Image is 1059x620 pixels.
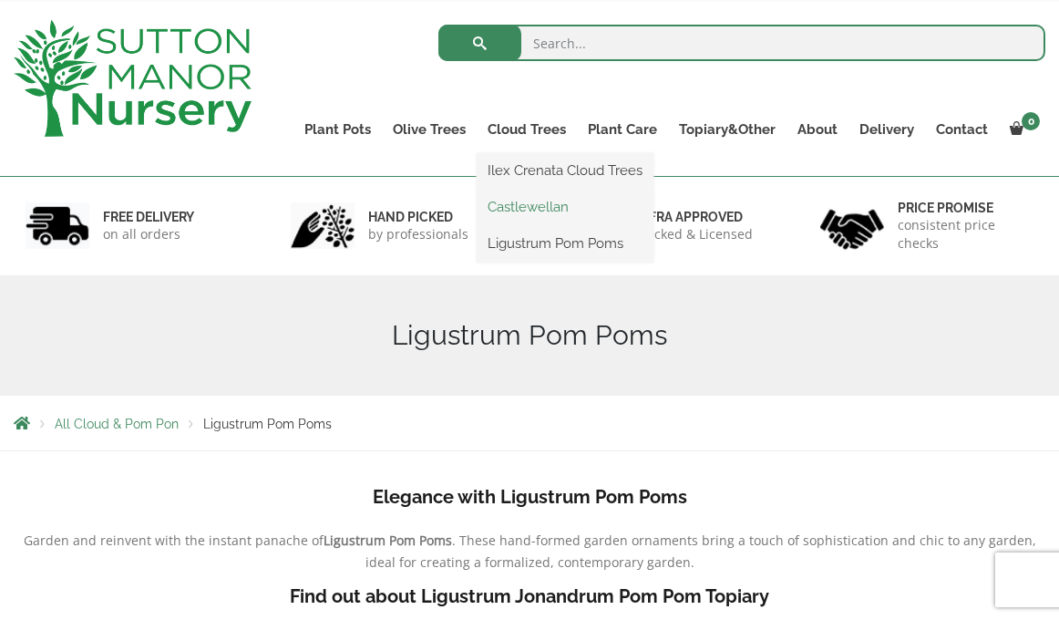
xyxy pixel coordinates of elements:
[103,225,194,243] p: on all orders
[24,532,324,549] span: Garden and reinvent with the instant panache of
[820,198,884,253] img: 4.jpg
[848,117,925,142] a: Delivery
[55,417,179,431] a: All Cloud & Pom Pon
[293,117,382,142] a: Plant Pots
[290,585,769,607] b: Find out about Ligustrum Jonandrum Pom Pom Topiary
[14,319,1045,352] h1: Ligustrum Pom Poms
[368,225,468,243] p: by professionals
[373,486,687,508] b: Elegance with Ligustrum Pom Poms
[438,25,1046,61] input: Search...
[898,216,1034,253] p: consistent price checks
[477,117,577,142] a: Cloud Trees
[103,209,194,225] h6: FREE DELIVERY
[368,209,468,225] h6: hand picked
[382,117,477,142] a: Olive Trees
[324,532,452,549] b: Ligustrum Pom Poms
[203,417,332,431] span: Ligustrum Pom Poms
[898,200,1034,216] h6: Price promise
[477,157,653,184] a: Ilex Crenata Cloud Trees
[477,230,653,257] a: Ligustrum Pom Poms
[668,117,787,142] a: Topiary&Other
[14,416,1045,430] nav: Breadcrumbs
[925,117,999,142] a: Contact
[365,532,1036,571] span: . These hand-formed garden ornaments bring a touch of sophistication and chic to any garden, idea...
[14,20,252,137] img: logo
[26,202,89,249] img: 1.jpg
[477,193,653,221] a: Castlewellan
[999,117,1045,142] a: 0
[632,209,753,225] h6: Defra approved
[577,117,668,142] a: Plant Care
[787,117,848,142] a: About
[1022,112,1040,130] span: 0
[632,225,753,243] p: checked & Licensed
[291,202,355,249] img: 2.jpg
